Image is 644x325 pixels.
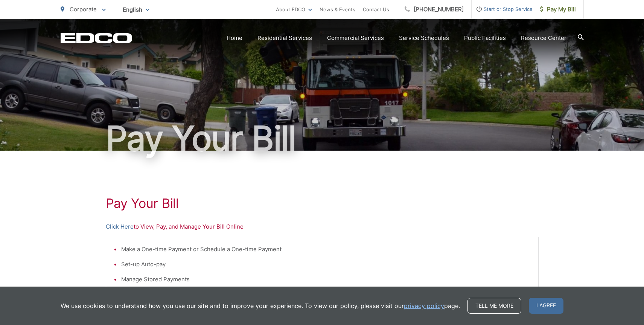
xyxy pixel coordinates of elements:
[540,5,576,14] span: Pay My Bill
[227,34,242,43] a: Home
[106,196,539,211] h1: Pay Your Bill
[464,34,506,43] a: Public Facilities
[467,298,521,314] a: Tell me more
[521,34,566,43] a: Resource Center
[327,34,384,43] a: Commercial Services
[320,5,355,14] a: News & Events
[121,260,531,269] li: Set-up Auto-pay
[399,34,449,43] a: Service Schedules
[404,301,444,310] a: privacy policy
[117,3,155,16] span: English
[61,301,460,310] p: We use cookies to understand how you use our site and to improve your experience. To view our pol...
[106,222,539,231] p: to View, Pay, and Manage Your Bill Online
[70,6,97,13] span: Corporate
[276,5,312,14] a: About EDCO
[106,222,134,231] a: Click Here
[257,34,312,43] a: Residential Services
[363,5,389,14] a: Contact Us
[121,245,531,254] li: Make a One-time Payment or Schedule a One-time Payment
[61,120,584,157] h1: Pay Your Bill
[61,33,132,43] a: EDCD logo. Return to the homepage.
[121,275,531,284] li: Manage Stored Payments
[529,298,563,314] span: I agree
